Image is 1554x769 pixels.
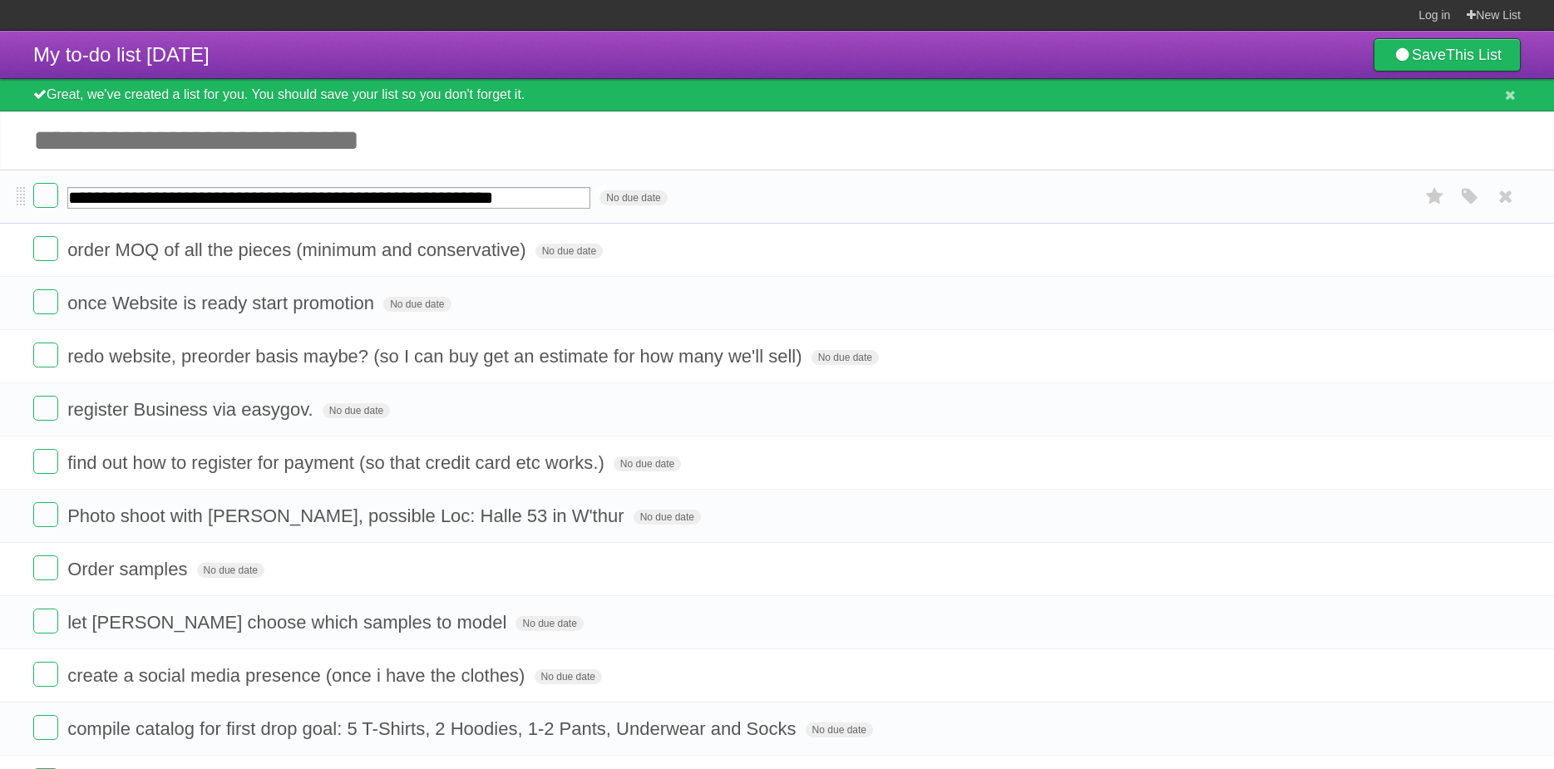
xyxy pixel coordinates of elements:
[33,555,58,580] label: Done
[33,662,58,687] label: Done
[33,449,58,474] label: Done
[599,190,667,205] span: No due date
[67,452,609,473] span: find out how to register for payment (so that credit card etc works.)
[535,244,603,259] span: No due date
[33,236,58,261] label: Done
[516,616,583,631] span: No due date
[67,612,511,633] span: let [PERSON_NAME] choose which samples to model
[614,456,681,471] span: No due date
[33,609,58,633] label: Done
[33,343,58,367] label: Done
[1446,47,1502,63] b: This List
[67,293,378,313] span: once Website is ready start promotion
[67,718,800,739] span: compile catalog for first drop goal: 5 T-Shirts, 2 Hoodies, 1-2 Pants, Underwear and Socks
[1374,38,1521,71] a: SaveThis List
[33,715,58,740] label: Done
[812,350,879,365] span: No due date
[33,43,210,66] span: My to-do list [DATE]
[67,399,318,420] span: register Business via easygov.
[33,502,58,527] label: Done
[197,563,264,578] span: No due date
[33,396,58,421] label: Done
[67,505,628,526] span: Photo shoot with [PERSON_NAME], possible Loc: Halle 53 in W'thur
[33,183,58,208] label: Done
[323,403,390,418] span: No due date
[806,722,873,737] span: No due date
[1419,183,1451,210] label: Star task
[67,239,530,260] span: order MOQ of all the pieces (minimum and conservative)
[33,289,58,314] label: Done
[67,346,806,367] span: redo website, preorder basis maybe? (so I can buy get an estimate for how many we'll sell)
[67,559,191,579] span: Order samples
[67,665,529,686] span: create a social media presence (once i have the clothes)
[383,297,451,312] span: No due date
[535,669,602,684] span: No due date
[634,510,701,525] span: No due date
